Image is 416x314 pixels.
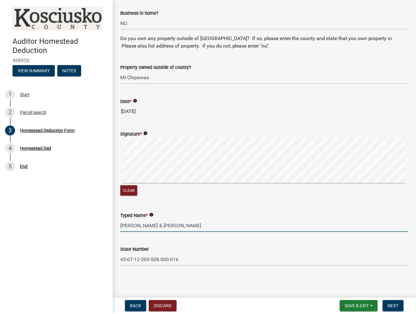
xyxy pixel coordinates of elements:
[120,65,191,70] label: Property owned outside of county?
[340,300,378,311] button: Save & Exit
[5,107,15,117] div: 2
[149,213,153,217] i: info
[20,110,46,115] div: Parcel search
[20,146,51,151] div: Homestead Ded
[120,35,408,50] p: Do you own any property outside of [GEOGRAPHIC_DATA]? If so, please enter the county and state th...
[13,7,103,30] img: Kosciusko County, Indiana
[345,303,369,308] span: Save & Exit
[120,100,132,104] label: Date
[130,303,141,308] span: Back
[13,58,100,64] span: 468950
[120,248,149,252] label: State Number
[13,65,55,76] button: View Summary
[13,37,108,55] h4: Auditor Homestead Deduction
[13,69,55,74] wm-modal-confirm: Summary
[125,300,146,311] button: Back
[20,164,28,169] div: End
[20,128,75,133] div: Homestead Deduction Form
[133,99,137,103] i: info
[20,92,30,97] div: Start
[149,300,177,311] button: Discard
[5,126,15,136] div: 3
[388,303,399,308] span: Next
[5,143,15,153] div: 4
[120,11,159,16] label: Business in home?
[57,65,81,76] button: Notes
[143,131,148,136] i: info
[383,300,404,311] button: Next
[120,185,137,196] button: Clear
[5,162,15,172] div: 5
[120,214,148,218] label: Typed Name
[5,90,15,100] div: 1
[120,132,142,136] label: Signature
[57,69,81,74] wm-modal-confirm: Notes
